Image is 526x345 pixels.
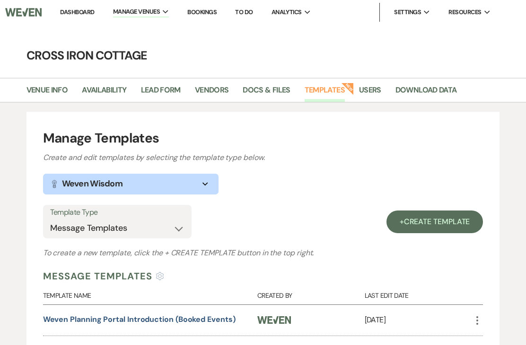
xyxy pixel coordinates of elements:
a: +Create Template [386,210,483,233]
a: Templates [305,84,345,102]
label: Template Type [50,206,184,219]
p: [DATE] [365,314,472,326]
span: Analytics [272,8,302,17]
h1: Manage Templates [43,128,483,148]
span: Settings [394,8,421,17]
img: Weven Logo [5,2,42,22]
a: Docs & Files [243,84,290,102]
div: Created By [257,283,365,304]
h3: Create and edit templates by selecting the template type below. [43,152,483,163]
span: Resources [448,8,481,17]
h3: To create a new template, click the button in the top right. [43,247,483,259]
a: Vendors [195,84,229,102]
a: Availability [82,84,126,102]
span: Create Template [404,217,470,227]
h1: Weven Wisdom [62,177,123,190]
img: Weven Logo [257,316,291,324]
a: Lead Form [141,84,181,102]
a: Download Data [395,84,457,102]
span: Manage Venues [113,7,160,17]
span: + Create Template [165,248,236,258]
strong: New [341,82,354,95]
a: Dashboard [60,8,94,16]
a: To Do [235,8,253,16]
div: Last Edit Date [365,283,472,304]
a: Users [359,84,381,102]
h4: Message Templates [43,269,152,283]
a: Venue Info [26,84,68,102]
div: Template Name [43,283,257,304]
button: Weven Wisdom [43,174,219,194]
a: Bookings [187,8,217,16]
a: Weven Planning Portal Introduction (Booked Events) [43,314,236,324]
